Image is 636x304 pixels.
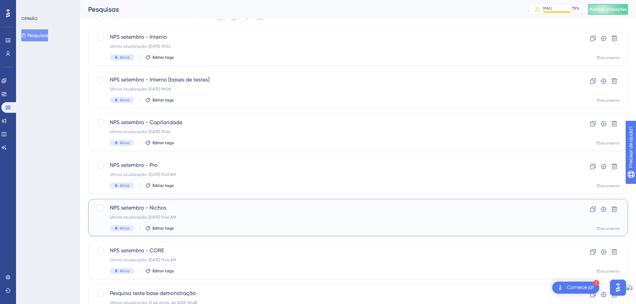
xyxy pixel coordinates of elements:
font: Ativo [120,183,130,188]
font: MAU [543,6,552,11]
button: Publicar alterações [588,4,628,15]
font: 1Documento [596,98,620,103]
img: imagem-do-lançador-texto-alternativo [556,284,564,292]
font: Última atualização: [DATE] 11h08 [110,87,171,91]
font: 1Documento [596,226,620,231]
font: NPS setembro - Nichos [110,205,166,211]
font: Pesquisas [27,33,48,38]
font: Ativo [120,140,130,145]
font: Publicar alterações [589,7,627,12]
font: 1Documento [596,184,620,188]
div: Abra a lista de verificação Comece!, módulos restantes: 1 [552,282,599,294]
font: Editar tags [153,140,174,145]
font: Última atualização: [DATE] 11:44 AM [110,215,176,220]
font: % [576,6,579,11]
font: Pesquisas [88,5,119,13]
font: OPINIÃO [21,16,38,21]
font: Editar tags [153,98,174,102]
font: Pesquisa teste base demonstração [110,290,196,296]
font: 1Documento [596,269,620,274]
font: Editar tags [153,269,174,273]
button: Editar tags [145,140,174,145]
font: 1Documento [596,55,620,60]
font: NPS setembro - Interno [bases de testes] [110,76,210,83]
button: Editar tags [145,226,174,231]
font: NPS setembro - CORE [110,247,164,254]
font: Editar tags [153,226,174,231]
font: NPS setembro - Interno [110,34,167,40]
font: Última atualização: [DATE] 11h46 [110,129,170,134]
button: Pesquisas [21,29,48,41]
font: 1Documento [596,141,620,145]
font: Ativo [120,269,130,273]
font: Última atualização: [DATE] 11:44 AM [110,258,176,262]
font: Precisar de ajuda? [16,3,57,8]
font: Ativo [120,55,130,60]
font: Editar tags [153,183,174,188]
button: Editar tags [145,97,174,103]
iframe: Iniciador do Assistente de IA do UserGuiding [608,278,628,298]
font: Última atualização: [DATE] 11:43 AM [110,172,176,177]
font: Comece já! [567,285,594,290]
font: Ativo [120,226,130,231]
button: Editar tags [145,55,174,60]
font: Ativo [120,98,130,102]
font: 75 [572,6,576,11]
font: 1 [595,281,597,285]
font: Última atualização: [DATE] 11h52 [110,44,170,49]
font: NPS setembro - Capilaridade [110,119,182,125]
font: NPS setembro - Pro [110,162,158,168]
button: Editar tags [145,268,174,274]
font: Editar tags [153,55,174,60]
button: Editar tags [145,183,174,188]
